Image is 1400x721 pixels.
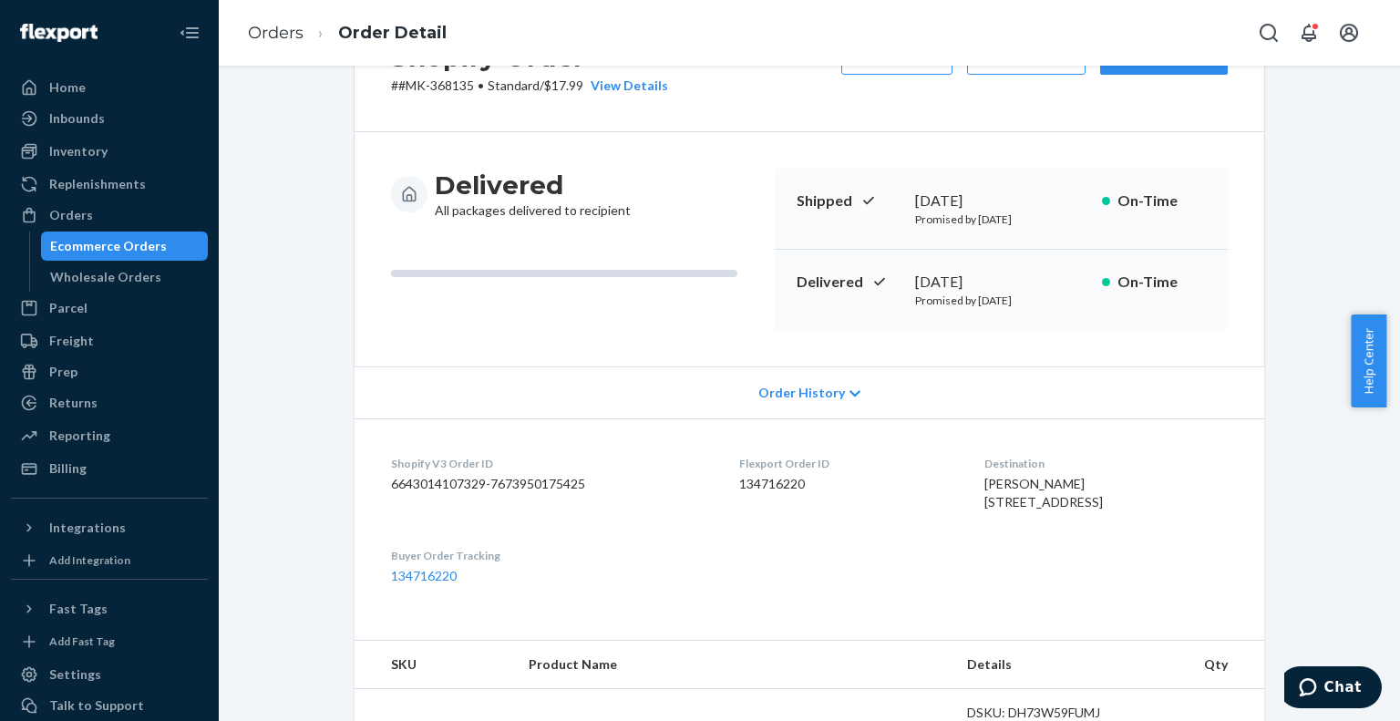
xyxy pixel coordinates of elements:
a: Orders [248,23,304,43]
a: Parcel [11,294,208,323]
a: Add Fast Tag [11,631,208,653]
div: Fast Tags [49,600,108,618]
button: Open account menu [1331,15,1367,51]
div: Billing [49,459,87,478]
div: [DATE] [915,272,1087,293]
div: Home [49,78,86,97]
dt: Buyer Order Tracking [391,548,710,563]
a: Wholesale Orders [41,263,209,292]
a: Add Integration [11,550,208,572]
span: [PERSON_NAME] [STREET_ADDRESS] [984,476,1103,510]
dt: Flexport Order ID [739,456,954,471]
a: Reporting [11,421,208,450]
dt: Destination [984,456,1228,471]
div: Returns [49,394,98,412]
button: Open Search Box [1251,15,1287,51]
p: On-Time [1117,191,1206,211]
dt: Shopify V3 Order ID [391,456,710,471]
p: On-Time [1117,272,1206,293]
th: SKU [355,641,514,689]
a: Billing [11,454,208,483]
p: Promised by [DATE] [915,211,1087,227]
button: Open notifications [1291,15,1327,51]
button: Fast Tags [11,594,208,623]
p: Shipped [797,191,901,211]
div: Freight [49,332,94,350]
div: Settings [49,665,101,684]
div: Parcel [49,299,87,317]
a: Returns [11,388,208,417]
div: All packages delivered to recipient [435,169,631,220]
button: Close Navigation [171,15,208,51]
a: Inventory [11,137,208,166]
div: Integrations [49,519,126,537]
div: Add Fast Tag [49,633,115,649]
a: Order Detail [338,23,447,43]
a: Home [11,73,208,102]
a: 134716220 [391,568,457,583]
div: Inbounds [49,109,105,128]
th: Qty [1152,641,1264,689]
p: Promised by [DATE] [915,293,1087,308]
div: Prep [49,363,77,381]
h3: Delivered [435,169,631,201]
div: Add Integration [49,552,130,568]
a: Freight [11,326,208,355]
button: View Details [583,77,668,95]
a: Replenishments [11,170,208,199]
a: Ecommerce Orders [41,232,209,261]
span: • [478,77,484,93]
div: Wholesale Orders [50,268,161,286]
iframe: Opens a widget where you can chat to one of our agents [1284,666,1382,712]
ol: breadcrumbs [233,6,461,60]
dd: 134716220 [739,475,954,493]
div: Reporting [49,427,110,445]
p: Delivered [797,272,901,293]
button: Help Center [1351,314,1386,407]
img: Flexport logo [20,24,98,42]
a: Orders [11,201,208,230]
button: Talk to Support [11,691,208,720]
span: Order History [758,384,845,402]
div: Orders [49,206,93,224]
a: Inbounds [11,104,208,133]
div: Replenishments [49,175,146,193]
dd: 6643014107329-7673950175425 [391,475,710,493]
a: Prep [11,357,208,386]
a: Settings [11,660,208,689]
div: Talk to Support [49,696,144,715]
th: Product Name [514,641,952,689]
span: Standard [488,77,540,93]
th: Details [952,641,1153,689]
p: # #MK-368135 / $17.99 [391,77,668,95]
div: [DATE] [915,191,1087,211]
button: Integrations [11,513,208,542]
div: Inventory [49,142,108,160]
div: Ecommerce Orders [50,237,167,255]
